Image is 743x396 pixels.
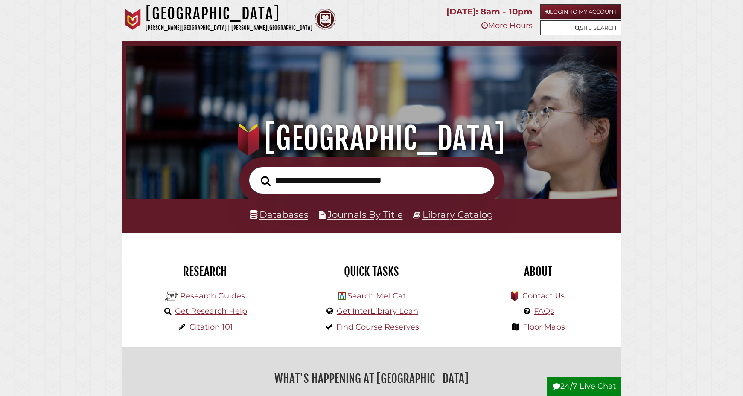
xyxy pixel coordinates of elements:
a: Citation 101 [189,322,233,332]
button: Search [256,173,275,189]
img: Calvin University [122,9,143,30]
h2: About [461,264,615,279]
a: Get InterLibrary Loan [337,306,418,316]
p: [PERSON_NAME][GEOGRAPHIC_DATA] | [PERSON_NAME][GEOGRAPHIC_DATA] [146,23,312,33]
a: Journals By Title [327,209,403,220]
img: Calvin Theological Seminary [315,9,336,30]
i: Search [261,176,271,186]
h1: [GEOGRAPHIC_DATA] [137,120,606,157]
a: Search MeLCat [347,291,406,301]
img: Hekman Library Logo [165,290,178,303]
a: Get Research Help [175,306,247,316]
a: Floor Maps [523,322,565,332]
h2: What's Happening at [GEOGRAPHIC_DATA] [128,369,615,388]
a: Databases [250,209,308,220]
h2: Research [128,264,282,279]
h1: [GEOGRAPHIC_DATA] [146,4,312,23]
a: Contact Us [522,291,565,301]
a: More Hours [481,21,533,30]
h2: Quick Tasks [295,264,449,279]
a: Login to My Account [540,4,621,19]
p: [DATE]: 8am - 10pm [446,4,533,19]
a: FAQs [534,306,554,316]
a: Site Search [540,20,621,35]
img: Hekman Library Logo [338,292,346,300]
a: Library Catalog [422,209,493,220]
a: Research Guides [180,291,245,301]
a: Find Course Reserves [336,322,419,332]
